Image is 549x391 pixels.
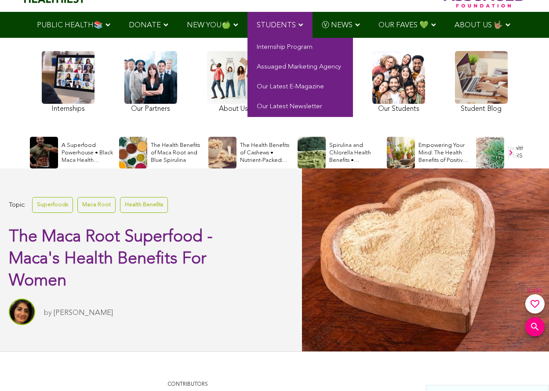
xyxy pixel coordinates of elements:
[120,197,168,212] a: Health Benefits
[454,22,503,29] span: ABOUT US 🤟🏽
[257,22,296,29] span: STUDENTS
[129,22,161,29] span: DONATE
[9,299,35,325] img: Sitara Darvish
[9,229,213,289] span: The Maca Root Superfood - Maca's Health Benefits For Women
[187,22,231,29] span: NEW YOU🍏
[247,77,353,97] a: Our Latest E-Magazine
[45,380,331,389] p: CONTRIBUTORS
[322,22,353,29] span: Ⓥ NEWS
[247,58,353,77] a: Assuaged Marketing Agency
[32,197,73,212] a: Superfoods
[37,22,103,29] span: PUBLIC HEALTH📚
[9,199,25,211] span: Topic:
[54,309,113,317] a: [PERSON_NAME]
[247,38,353,58] a: Internship Program
[44,309,52,317] span: by
[378,22,429,29] span: OUR FAVES 💚
[505,349,549,391] iframe: Chat Widget
[247,97,353,117] a: Our Latest Newsletter
[77,197,116,212] a: Maca Root
[24,12,525,38] div: Navigation Menu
